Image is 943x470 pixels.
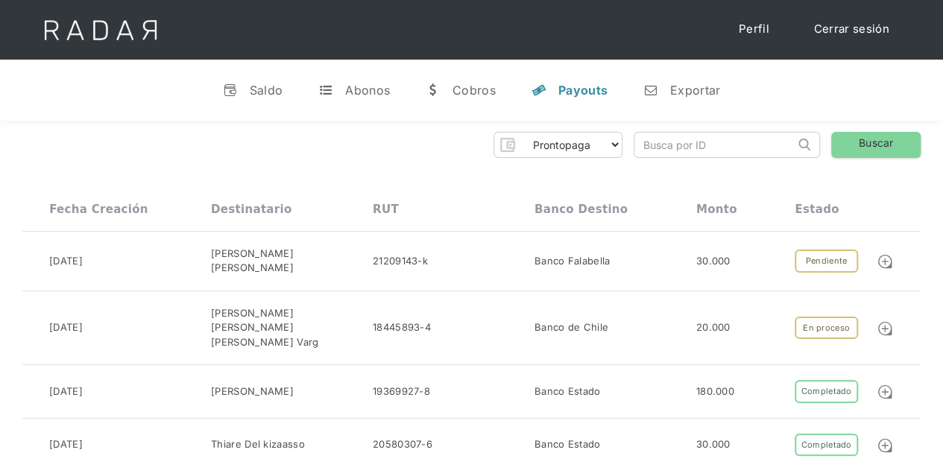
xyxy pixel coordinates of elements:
[724,15,784,44] a: Perfil
[49,320,83,335] div: [DATE]
[696,254,731,269] div: 30.000
[877,320,893,337] img: Detalle
[373,437,432,452] div: 20580307-6
[877,384,893,400] img: Detalle
[49,203,148,216] div: Fecha creación
[799,15,904,44] a: Cerrar sesión
[795,434,857,457] div: Completado
[831,132,921,158] a: Buscar
[534,437,601,452] div: Banco Estado
[670,83,720,98] div: Exportar
[795,317,857,340] div: En proceso
[373,384,430,399] div: 19369927-8
[452,83,496,98] div: Cobros
[373,320,431,335] div: 18445893-4
[532,83,546,98] div: y
[795,380,857,403] div: Completado
[534,254,611,269] div: Banco Falabella
[318,83,333,98] div: t
[795,250,857,273] div: Pendiente
[373,203,399,216] div: RUT
[250,83,283,98] div: Saldo
[373,254,428,269] div: 21209143-k
[426,83,441,98] div: w
[223,83,238,98] div: v
[345,83,390,98] div: Abonos
[49,254,83,269] div: [DATE]
[211,384,294,399] div: [PERSON_NAME]
[49,437,83,452] div: [DATE]
[493,132,622,158] form: Form
[211,203,291,216] div: Destinatario
[877,253,893,270] img: Detalle
[696,384,734,399] div: 180.000
[643,83,658,98] div: n
[211,247,373,276] div: [PERSON_NAME] [PERSON_NAME]
[534,320,608,335] div: Banco de Chile
[558,83,608,98] div: Payouts
[795,203,839,216] div: Estado
[211,437,305,452] div: Thiare Del kizaasso
[634,133,795,157] input: Busca por ID
[696,320,731,335] div: 20.000
[877,437,893,454] img: Detalle
[534,384,601,399] div: Banco Estado
[49,384,83,399] div: [DATE]
[534,203,628,216] div: Banco destino
[211,306,373,350] div: [PERSON_NAME] [PERSON_NAME] [PERSON_NAME] Varg
[696,437,731,452] div: 30.000
[696,203,737,216] div: Monto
